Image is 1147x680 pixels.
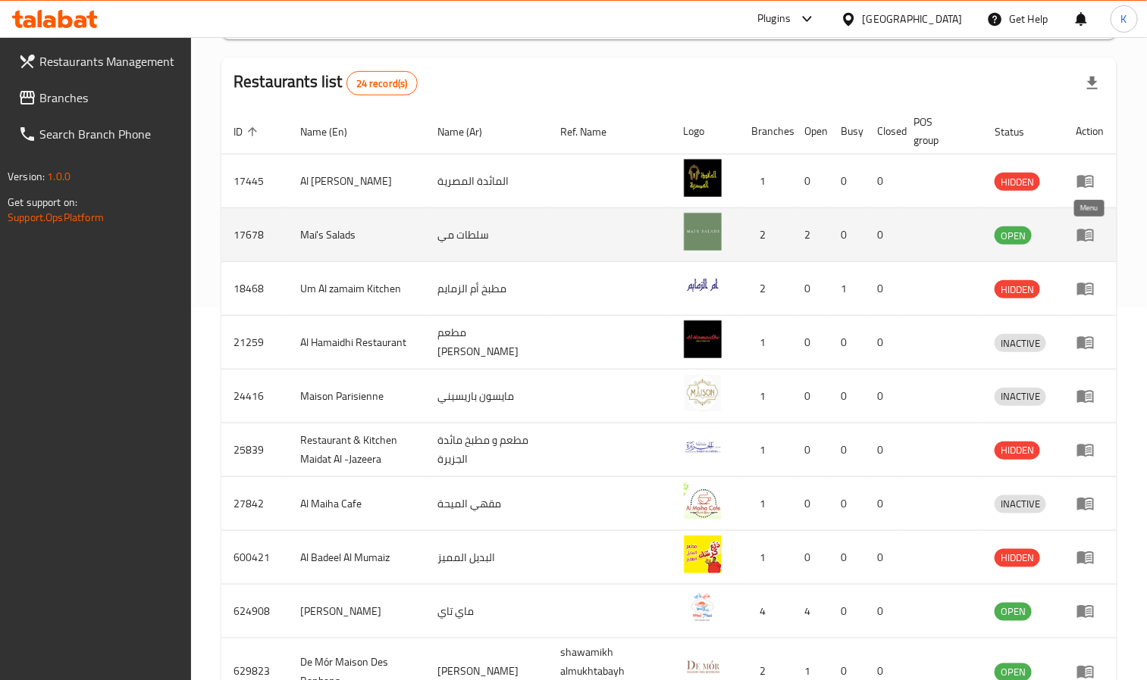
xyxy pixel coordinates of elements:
[863,11,963,27] div: [GEOGRAPHIC_DATA]
[866,477,902,531] td: 0
[793,108,829,154] th: Open
[866,262,902,316] td: 0
[39,52,180,70] span: Restaurants Management
[425,154,548,208] td: المائدة المصرية
[740,531,793,585] td: 1
[39,89,180,107] span: Branches
[684,428,722,466] img: Restaurant & Kitchen Maidat Al -Jazeera
[684,320,722,358] img: Al Hamaidhi Restaurant
[1064,108,1117,154] th: Action
[425,208,548,262] td: سلطات مي
[793,262,829,316] td: 0
[6,116,192,152] a: Search Branch Phone
[8,167,45,186] span: Version:
[829,262,866,316] td: 1
[221,316,288,370] td: 21259
[740,108,793,154] th: Branches
[1076,333,1105,351] div: Menu
[684,482,722,519] img: Al Maiha Cafe
[1076,172,1105,190] div: Menu
[914,113,964,149] span: POS group
[866,208,902,262] td: 0
[221,531,288,585] td: 600421
[995,549,1040,567] div: HIDDEN
[866,108,902,154] th: Closed
[866,154,902,208] td: 0
[793,208,829,262] td: 2
[288,585,425,638] td: [PERSON_NAME]
[740,262,793,316] td: 2
[684,267,722,304] img: Um Al zamaim Kitchen
[437,123,502,141] span: Name (Ar)
[221,154,288,208] td: 17445
[995,388,1046,405] span: INACTIVE
[233,70,417,95] h2: Restaurants list
[8,207,104,227] a: Support.OpsPlatform
[425,423,548,477] td: مطعم و مطبخ مائدة الجزيرة
[684,535,722,573] img: Al Badeel Al Mumaiz
[1074,65,1111,101] div: Export file
[793,585,829,638] td: 4
[793,423,829,477] td: 0
[740,154,793,208] td: 1
[793,531,829,585] td: 0
[995,549,1040,566] span: HIDDEN
[829,531,866,585] td: 0
[829,585,866,638] td: 0
[288,208,425,262] td: Mai's Salads
[757,10,791,28] div: Plugins
[221,477,288,531] td: 27842
[829,208,866,262] td: 0
[1076,387,1105,405] div: Menu
[1076,279,1105,298] div: Menu
[288,316,425,370] td: Al Hamaidhi Restaurant
[995,335,1046,352] span: INACTIVE
[995,603,1032,620] span: OPEN
[1076,602,1105,620] div: Menu
[6,80,192,116] a: Branches
[829,477,866,531] td: 0
[425,531,548,585] td: البديل المميز
[995,173,1040,191] span: HIDDEN
[829,423,866,477] td: 0
[425,477,548,531] td: مقهي الميحة
[740,208,793,262] td: 2
[1076,441,1105,459] div: Menu
[684,589,722,627] img: Mai Thai
[1076,548,1105,566] div: Menu
[1121,11,1127,27] span: K
[221,262,288,316] td: 18468
[47,167,71,186] span: 1.0.0
[221,423,288,477] td: 25839
[672,108,740,154] th: Logo
[829,108,866,154] th: Busy
[829,316,866,370] td: 0
[221,208,288,262] td: 17678
[866,531,902,585] td: 0
[221,370,288,423] td: 24416
[740,423,793,477] td: 1
[995,441,1040,459] span: HIDDEN
[995,388,1046,406] div: INACTIVE
[740,316,793,370] td: 1
[793,477,829,531] td: 0
[6,43,192,80] a: Restaurants Management
[740,477,793,531] td: 1
[995,495,1046,513] div: INACTIVE
[347,76,417,91] span: 24 record(s)
[866,585,902,638] td: 0
[300,123,367,141] span: Name (En)
[995,281,1040,298] span: HIDDEN
[684,213,722,251] img: Mai's Salads
[425,316,548,370] td: مطعم [PERSON_NAME]
[560,123,626,141] span: Ref. Name
[425,370,548,423] td: مايسون باريسيني
[995,334,1046,352] div: INACTIVE
[793,316,829,370] td: 0
[866,370,902,423] td: 0
[288,370,425,423] td: Maison Parisienne
[425,262,548,316] td: مطبخ أم الزمايم
[684,159,722,197] img: Al Maida Almisriuh
[866,423,902,477] td: 0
